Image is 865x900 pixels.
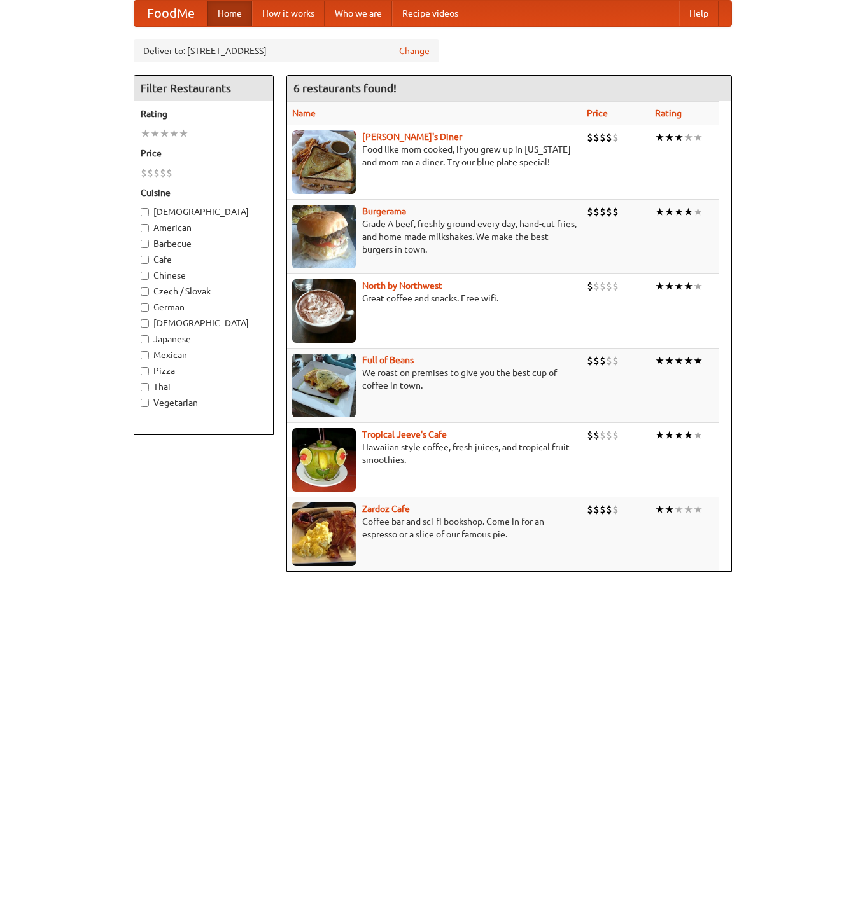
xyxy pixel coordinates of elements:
[141,301,267,314] label: German
[655,108,682,118] a: Rating
[252,1,325,26] a: How it works
[684,130,693,144] li: ★
[587,205,593,219] li: $
[166,166,172,180] li: $
[292,502,356,566] img: zardoz.jpg
[362,429,447,440] b: Tropical Jeeve's Cafe
[150,127,160,141] li: ★
[587,354,593,368] li: $
[606,354,612,368] li: $
[141,335,149,343] input: Japanese
[141,186,267,199] h5: Cuisine
[141,333,267,345] label: Japanese
[606,130,612,144] li: $
[141,367,149,375] input: Pizza
[141,319,149,328] input: [DEMOGRAPHIC_DATA]
[141,349,267,361] label: Mexican
[587,502,593,516] li: $
[141,253,267,266] label: Cafe
[693,130,703,144] li: ★
[134,76,273,101] h4: Filter Restaurants
[674,428,684,442] li: ★
[593,130,600,144] li: $
[593,354,600,368] li: $
[141,380,267,393] label: Thai
[292,428,356,492] img: jeeves.jpg
[612,205,619,219] li: $
[587,279,593,293] li: $
[655,354,665,368] li: ★
[665,130,674,144] li: ★
[587,108,608,118] a: Price
[612,130,619,144] li: $
[600,428,606,442] li: $
[141,205,267,218] label: [DEMOGRAPHIC_DATA]
[399,45,430,57] a: Change
[362,132,462,142] a: [PERSON_NAME]'s Diner
[292,292,577,305] p: Great coffee and snacks. Free wifi.
[606,279,612,293] li: $
[600,205,606,219] li: $
[606,428,612,442] li: $
[684,354,693,368] li: ★
[362,504,410,514] a: Zardoz Cafe
[674,502,684,516] li: ★
[292,205,356,268] img: burgerama.jpg
[655,205,665,219] li: ★
[693,502,703,516] li: ★
[665,502,674,516] li: ★
[292,143,577,169] p: Food like mom cooked, if you grew up in [US_STATE] and mom ran a diner. Try our blue plate special!
[362,280,442,291] a: North by Northwest
[141,147,267,160] h5: Price
[684,205,693,219] li: ★
[292,130,356,194] img: sallys.jpg
[684,428,693,442] li: ★
[593,428,600,442] li: $
[665,354,674,368] li: ★
[141,364,267,377] label: Pizza
[160,127,169,141] li: ★
[593,279,600,293] li: $
[141,221,267,234] label: American
[600,130,606,144] li: $
[655,130,665,144] li: ★
[141,396,267,409] label: Vegetarian
[612,502,619,516] li: $
[679,1,719,26] a: Help
[612,428,619,442] li: $
[693,428,703,442] li: ★
[325,1,392,26] a: Who we are
[141,303,149,312] input: German
[292,441,577,466] p: Hawaiian style coffee, fresh juices, and tropical fruit smoothies.
[141,166,147,180] li: $
[141,237,267,250] label: Barbecue
[141,107,267,120] h5: Rating
[606,205,612,219] li: $
[147,166,153,180] li: $
[684,279,693,293] li: ★
[141,287,149,296] input: Czech / Slovak
[141,256,149,264] input: Cafe
[292,279,356,343] img: north.jpg
[593,502,600,516] li: $
[292,218,577,256] p: Grade A beef, freshly ground every day, hand-cut fries, and home-made milkshakes. We make the bes...
[693,354,703,368] li: ★
[606,502,612,516] li: $
[600,502,606,516] li: $
[169,127,179,141] li: ★
[293,82,397,94] ng-pluralize: 6 restaurants found!
[141,224,149,232] input: American
[655,428,665,442] li: ★
[674,354,684,368] li: ★
[141,351,149,359] input: Mexican
[612,354,619,368] li: $
[655,502,665,516] li: ★
[134,1,207,26] a: FoodMe
[134,39,439,62] div: Deliver to: [STREET_ADDRESS]
[693,279,703,293] li: ★
[153,166,160,180] li: $
[362,206,406,216] a: Burgerama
